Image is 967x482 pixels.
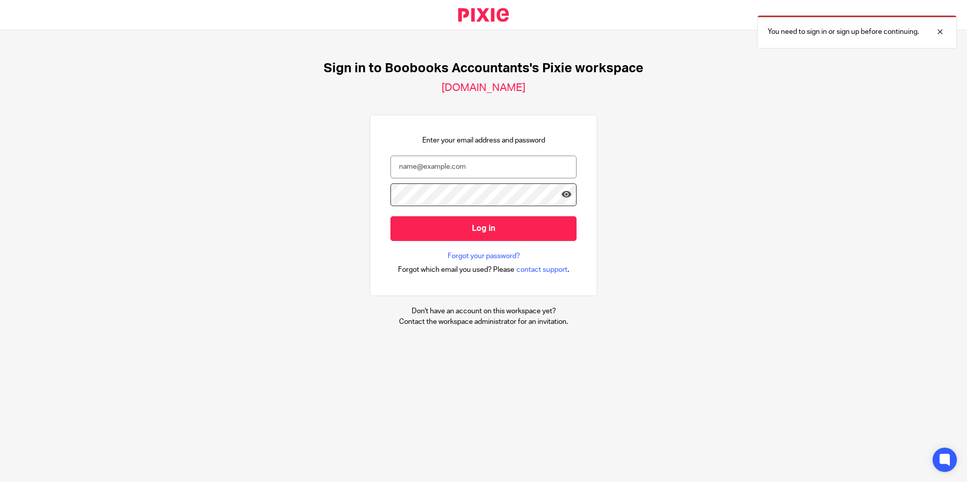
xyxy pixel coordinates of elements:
[442,81,525,94] h2: [DOMAIN_NAME]
[448,251,520,261] a: Forgot your password?
[390,216,577,241] input: Log in
[399,306,568,316] p: Don't have an account on this workspace yet?
[768,27,919,37] p: You need to sign in or sign up before continuing.
[516,265,567,275] span: contact support
[422,135,545,146] p: Enter your email address and password
[398,265,514,275] span: Forgot which email you used? Please
[324,61,643,76] h1: Sign in to Boobooks Accountants's Pixie workspace
[390,156,577,178] input: name@example.com
[399,317,568,327] p: Contact the workspace administrator for an invitation.
[398,264,569,275] div: .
